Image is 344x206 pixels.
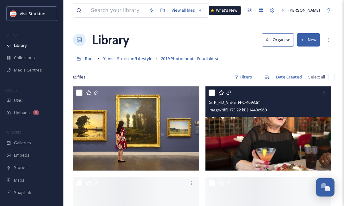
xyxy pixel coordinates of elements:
div: 8 [33,110,39,115]
span: GTP_FID_VIS-STN-C-4693.tif [209,99,260,105]
a: Organise [262,33,297,46]
div: Date Created [273,71,305,83]
span: Maps [14,177,24,183]
span: Media Centres [14,67,42,73]
span: 01 Visit Stockton/Lifestyle [102,56,153,61]
span: Collections [14,55,35,61]
span: SnapLink [14,190,31,196]
a: View all files [168,4,205,16]
span: Galleries [14,140,31,146]
div: Filters [231,71,255,83]
span: COLLECT [6,88,20,92]
button: Organise [262,33,294,46]
span: Root [85,56,94,61]
span: Embeds [14,152,29,158]
button: Open Chat [316,178,334,197]
a: Library [92,30,129,49]
a: 01 Visit Stockton/Lifestyle [102,55,153,62]
a: 2019 Photoshoot - FourthIdea [161,55,218,62]
span: MEDIA [6,33,17,37]
span: Library [14,42,27,48]
span: Uploads [14,110,30,116]
a: [PERSON_NAME] [278,4,323,16]
button: New [297,33,320,46]
input: Search your library [88,3,146,17]
span: UGC [14,97,23,103]
img: GTP_FID_VIS-STN-C-4693.tif [205,86,332,171]
img: GTP_FID_VIS-STN-C-3842.tif [73,86,199,171]
a: Root [85,55,94,62]
a: What's New [209,6,241,15]
span: Select all [308,74,325,80]
span: 2019 Photoshoot - FourthIdea [161,56,218,61]
span: image/tiff | 173.22 kB | 1440 x 960 [209,107,267,113]
span: Visit Stockton [20,11,45,16]
span: WIDGETS [6,130,21,135]
span: [PERSON_NAME] [289,7,320,13]
span: 85 file s [73,74,86,80]
img: unnamed.jpeg [10,10,16,17]
span: Stories [14,165,28,171]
